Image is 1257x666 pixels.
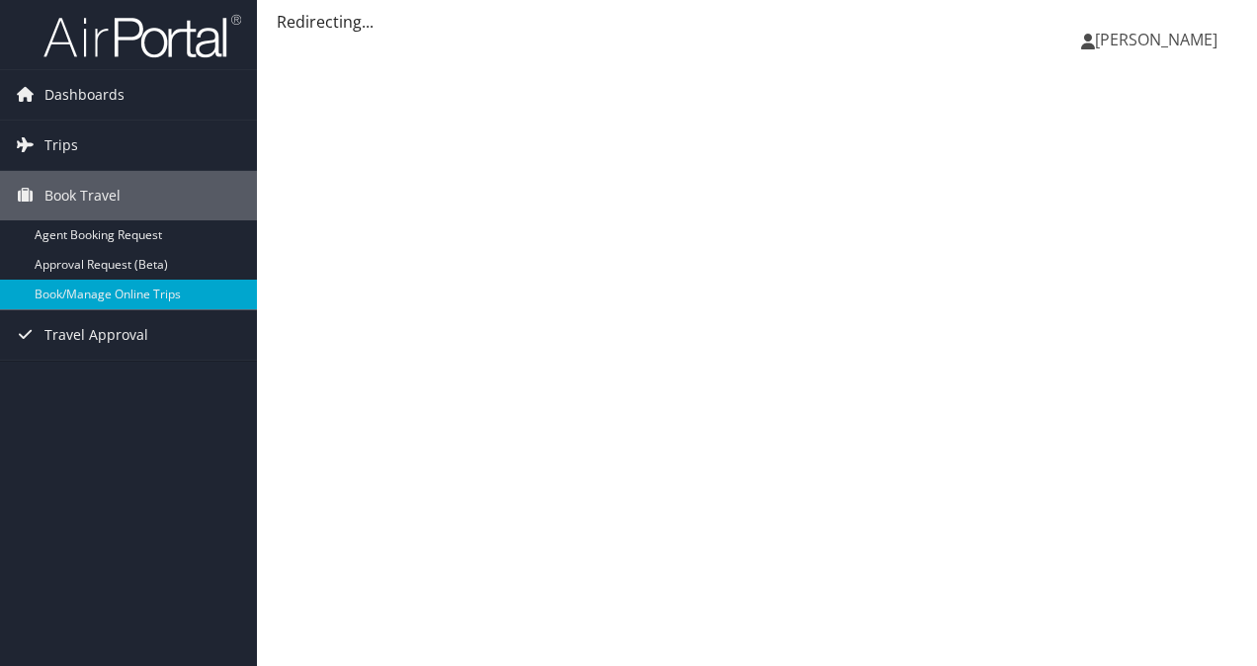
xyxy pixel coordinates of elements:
[277,10,1237,34] div: Redirecting...
[44,171,121,220] span: Book Travel
[43,13,241,59] img: airportal-logo.png
[44,121,78,170] span: Trips
[44,310,148,360] span: Travel Approval
[44,70,125,120] span: Dashboards
[1081,10,1237,69] a: [PERSON_NAME]
[1095,29,1217,50] span: [PERSON_NAME]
